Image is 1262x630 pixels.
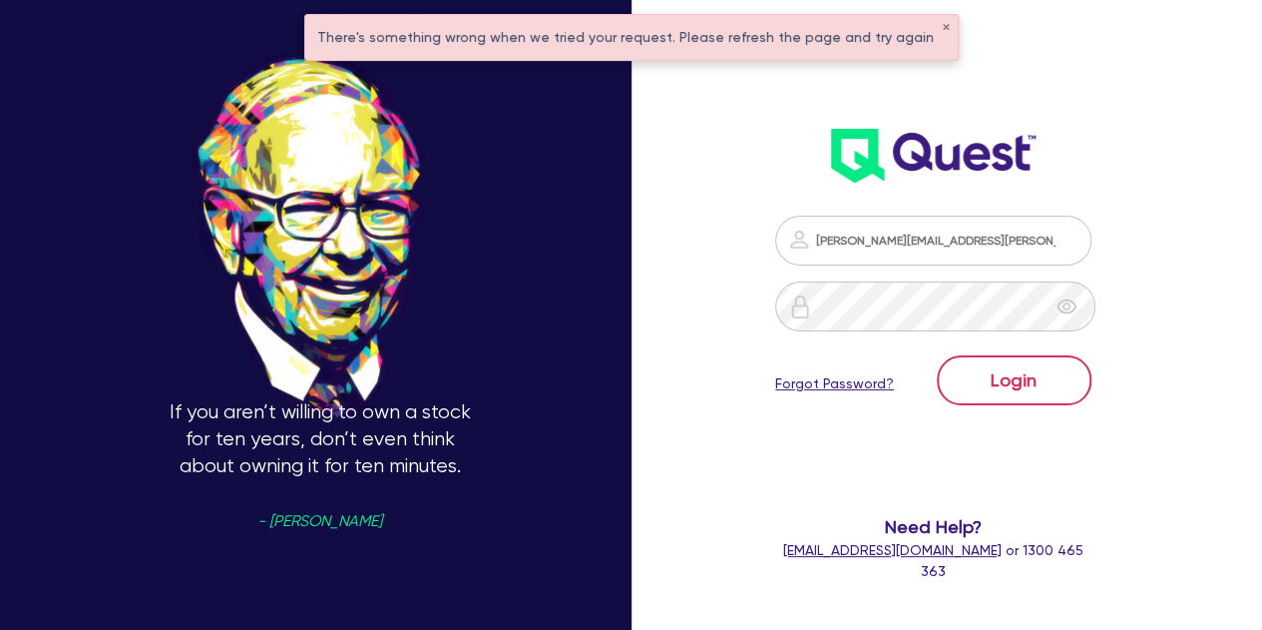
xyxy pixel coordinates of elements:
[942,23,950,33] button: ✕
[783,542,1083,579] span: or 1300 465 363
[775,513,1090,540] span: Need Help?
[775,373,894,394] a: Forgot Password?
[783,542,1002,558] a: [EMAIL_ADDRESS][DOMAIN_NAME]
[788,295,812,318] img: icon-password
[937,355,1091,405] button: Login
[787,228,811,252] img: icon-password
[305,15,958,60] div: There's something wrong when we tried your request. Please refresh the page and try again
[775,216,1090,266] input: Email address
[1056,297,1076,316] span: eye
[257,514,382,529] span: - [PERSON_NAME]
[831,129,1036,183] img: wH2k97JdezQIQAAAABJRU5ErkJggg==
